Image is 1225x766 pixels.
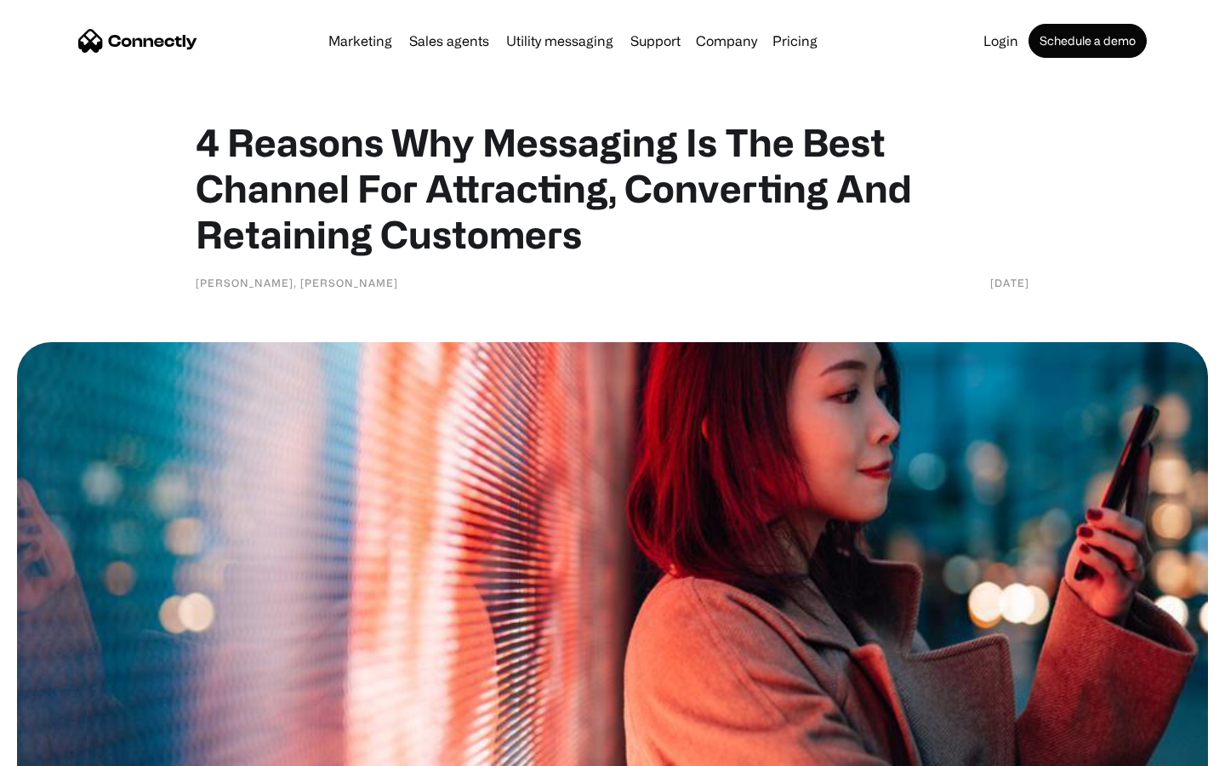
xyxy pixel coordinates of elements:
h1: 4 Reasons Why Messaging Is The Best Channel For Attracting, Converting And Retaining Customers [196,119,1029,257]
a: Support [624,34,687,48]
aside: Language selected: English [17,736,102,760]
a: Pricing [766,34,824,48]
a: Sales agents [402,34,496,48]
a: Schedule a demo [1028,24,1147,58]
a: Utility messaging [499,34,620,48]
div: [PERSON_NAME], [PERSON_NAME] [196,274,398,291]
a: Login [977,34,1025,48]
ul: Language list [34,736,102,760]
div: Company [696,29,757,53]
div: [DATE] [990,274,1029,291]
a: Marketing [322,34,399,48]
